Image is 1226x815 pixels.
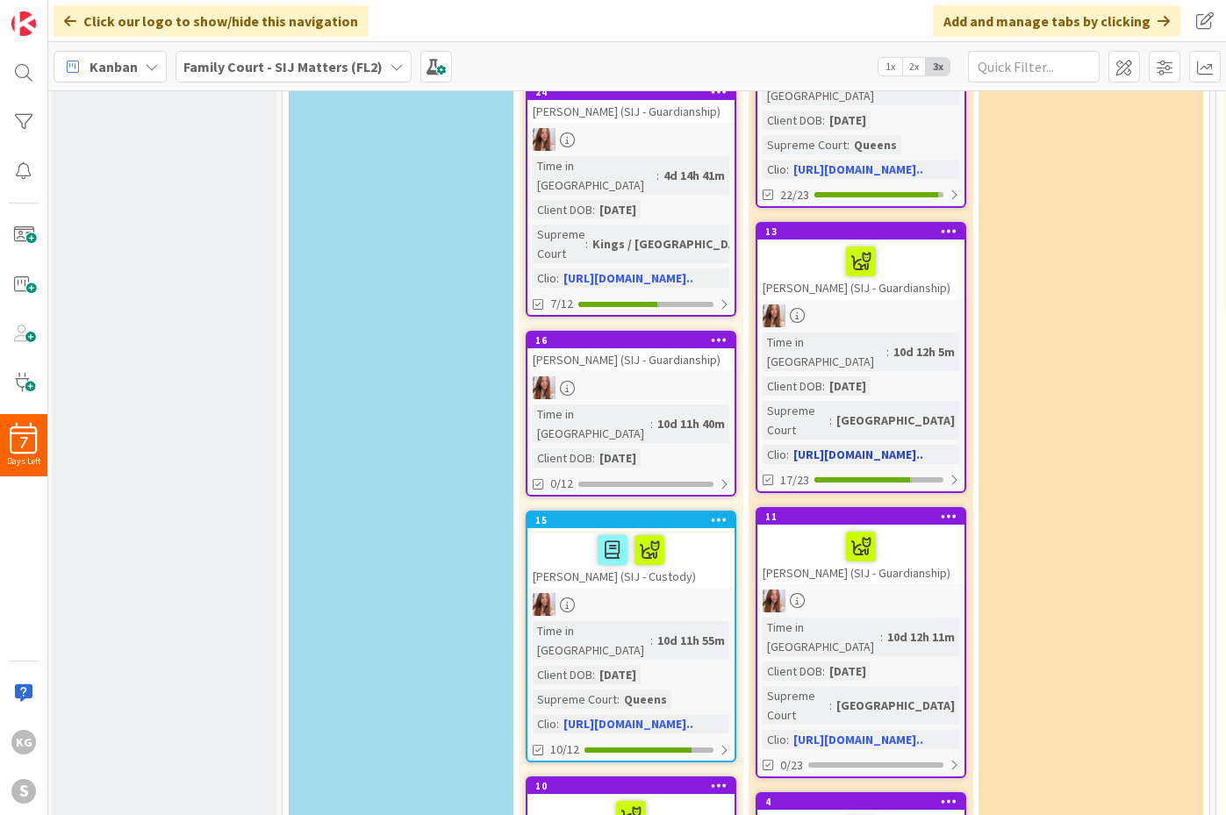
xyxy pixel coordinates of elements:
[20,437,28,449] span: 7
[650,631,653,650] span: :
[763,111,822,130] div: Client DOB
[556,268,559,288] span: :
[832,696,959,715] div: [GEOGRAPHIC_DATA]
[533,593,556,616] img: AR
[656,166,659,185] span: :
[793,447,923,462] a: [URL][DOMAIN_NAME]..
[533,225,585,263] div: Supreme Court
[825,111,871,130] div: [DATE]
[765,225,964,238] div: 13
[527,512,735,588] div: 15[PERSON_NAME] (SIJ - Custody)
[883,627,959,647] div: 10d 12h 11m
[533,268,556,288] div: Clio
[889,342,959,361] div: 10d 12h 5m
[527,376,735,399] div: AR
[653,414,729,433] div: 10d 11h 40m
[595,200,641,219] div: [DATE]
[650,414,653,433] span: :
[850,135,901,154] div: Queens
[653,631,729,650] div: 10d 11h 55m
[550,740,579,759] span: 10/12
[588,234,757,254] div: Kings / [GEOGRAPHIC_DATA]
[822,376,825,396] span: :
[763,730,786,749] div: Clio
[620,690,671,709] div: Queens
[533,714,556,733] div: Clio
[527,348,735,371] div: [PERSON_NAME] (SIJ - Guardianship)
[757,525,964,584] div: [PERSON_NAME] (SIJ - Guardianship)
[533,665,592,684] div: Client DOB
[786,730,789,749] span: :
[527,100,735,123] div: [PERSON_NAME] (SIJ - Guardianship)
[763,332,886,371] div: Time in [GEOGRAPHIC_DATA]
[763,686,829,725] div: Supreme Court
[527,512,735,528] div: 15
[763,401,829,440] div: Supreme Court
[617,690,620,709] span: :
[563,270,693,286] a: [URL][DOMAIN_NAME]..
[527,593,735,616] div: AR
[526,82,736,317] a: 24[PERSON_NAME] (SIJ - Guardianship)ARTime in [GEOGRAPHIC_DATA]:4d 14h 41mClient DOB:[DATE]Suprem...
[756,507,966,778] a: 11[PERSON_NAME] (SIJ - Guardianship)ARTime in [GEOGRAPHIC_DATA]:10d 12h 11mClient DOB:[DATE]Supre...
[556,714,559,733] span: :
[183,58,383,75] b: Family Court - SIJ Matters (FL2)
[780,756,803,775] span: 0/23
[527,332,735,348] div: 16
[527,84,735,123] div: 24[PERSON_NAME] (SIJ - Guardianship)
[757,590,964,612] div: AR
[757,509,964,584] div: 11[PERSON_NAME] (SIJ - Guardianship)
[757,239,964,299] div: [PERSON_NAME] (SIJ - Guardianship)
[592,665,595,684] span: :
[550,475,573,493] span: 0/12
[550,295,573,313] span: 7/12
[527,128,735,151] div: AR
[592,200,595,219] span: :
[585,234,588,254] span: :
[756,222,966,493] a: 13[PERSON_NAME] (SIJ - Guardianship)ARTime in [GEOGRAPHIC_DATA]:10d 12h 5mClient DOB:[DATE]Suprem...
[592,448,595,468] span: :
[886,342,889,361] span: :
[757,794,964,810] div: 4
[847,135,850,154] span: :
[926,58,950,75] span: 3x
[533,448,592,468] div: Client DOB
[902,58,926,75] span: 2x
[526,331,736,497] a: 16[PERSON_NAME] (SIJ - Guardianship)ARTime in [GEOGRAPHIC_DATA]:10d 11h 40mClient DOB:[DATE]0/12
[595,448,641,468] div: [DATE]
[54,5,369,37] div: Click our logo to show/hide this navigation
[595,665,641,684] div: [DATE]
[933,5,1180,37] div: Add and manage tabs by clicking
[765,511,964,523] div: 11
[527,84,735,100] div: 24
[535,334,735,347] div: 16
[880,627,883,647] span: :
[90,56,138,77] span: Kanban
[822,661,825,681] span: :
[535,86,735,98] div: 24
[659,166,729,185] div: 4d 14h 41m
[535,780,735,792] div: 10
[563,716,693,732] a: [URL][DOMAIN_NAME]..
[763,376,822,396] div: Client DOB
[533,376,556,399] img: AR
[757,224,964,239] div: 13
[757,224,964,299] div: 13[PERSON_NAME] (SIJ - Guardianship)
[763,661,822,681] div: Client DOB
[780,471,809,490] span: 17/23
[763,618,880,656] div: Time in [GEOGRAPHIC_DATA]
[829,696,832,715] span: :
[533,621,650,660] div: Time in [GEOGRAPHIC_DATA]
[832,411,959,430] div: [GEOGRAPHIC_DATA]
[533,128,556,151] img: AR
[825,376,871,396] div: [DATE]
[793,161,923,177] a: [URL][DOMAIN_NAME]..
[533,200,592,219] div: Client DOB
[526,511,736,762] a: 15[PERSON_NAME] (SIJ - Custody)ARTime in [GEOGRAPHIC_DATA]:10d 11h 55mClient DOB:[DATE]Supreme Co...
[757,509,964,525] div: 11
[786,160,789,179] span: :
[533,156,656,195] div: Time in [GEOGRAPHIC_DATA]
[780,186,809,204] span: 22/23
[968,51,1100,82] input: Quick Filter...
[757,304,964,327] div: AR
[825,661,871,681] div: [DATE]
